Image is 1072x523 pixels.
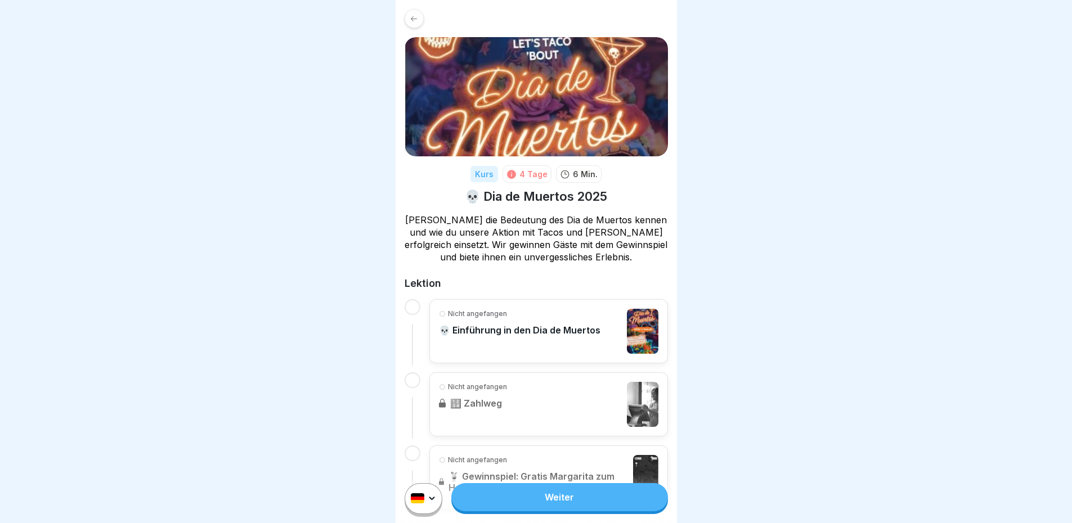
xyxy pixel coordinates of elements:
div: 4 Tage [519,168,548,180]
p: Nicht angefangen [448,309,507,319]
a: Nicht angefangen💀 Einführung in den Dia de Muertos [439,309,658,354]
img: de.svg [411,494,424,504]
p: [PERSON_NAME] die Bedeutung des Dia de Muertos kennen und wie du unsere Aktion mit Tacos und [PER... [405,214,668,263]
div: Kurs [470,166,498,182]
p: 💀 Einführung in den Dia de Muertos [439,324,600,336]
img: v5721j5z361hns6z0nzt3f96.png [405,37,668,156]
h1: 💀 Dia de Muertos 2025 [465,188,607,205]
h2: Lektion [405,277,668,290]
a: Weiter [451,483,667,511]
img: yglenikvkck0rd4eiazqtrhh.png [627,309,658,354]
p: 6 Min. [573,168,598,180]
